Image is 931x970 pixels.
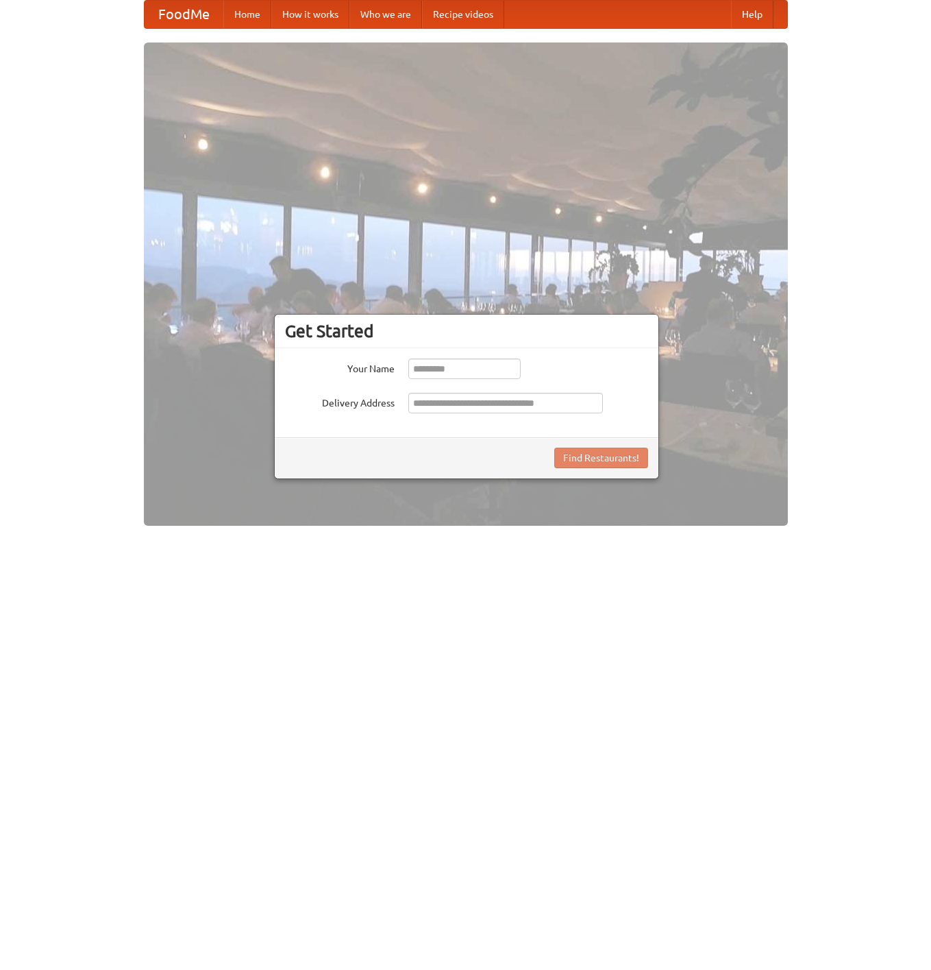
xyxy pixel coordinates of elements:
[285,321,648,341] h3: Get Started
[145,1,223,28] a: FoodMe
[271,1,349,28] a: How it works
[349,1,422,28] a: Who we are
[223,1,271,28] a: Home
[285,393,395,410] label: Delivery Address
[422,1,504,28] a: Recipe videos
[285,359,395,376] label: Your Name
[731,1,773,28] a: Help
[554,448,648,468] button: Find Restaurants!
